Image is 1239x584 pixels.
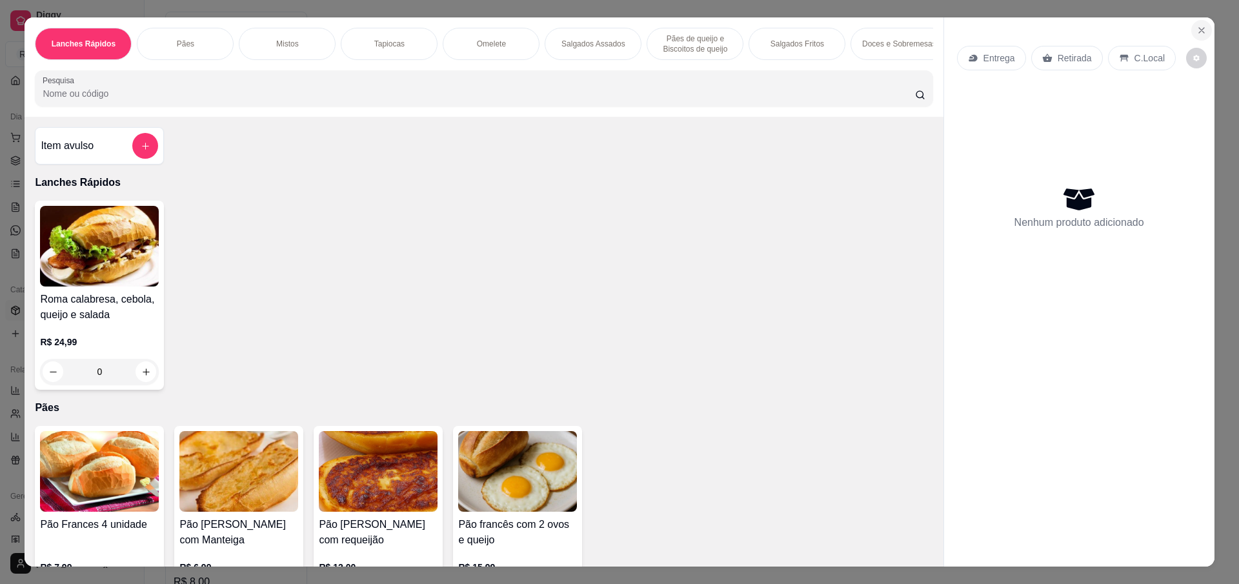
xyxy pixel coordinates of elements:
input: Pesquisa [43,87,914,100]
button: decrease-product-quantity [43,361,63,382]
img: product-image [458,431,577,512]
h4: Item avulso [41,138,94,154]
p: R$ 7,99 [40,561,159,574]
p: Pães [35,400,932,416]
p: Lanches Rápidos [35,175,932,190]
img: product-image [40,431,159,512]
button: add-separate-item [132,133,158,159]
h4: Pão Frances 4 unidade [40,517,159,532]
p: R$ 15,99 [458,561,577,574]
p: Salgados Fritos [771,39,824,49]
h4: Pão [PERSON_NAME] com requeijão [319,517,438,548]
p: R$ 6,99 [179,561,298,574]
p: Entrega [983,52,1015,65]
button: decrease-product-quantity [1186,48,1207,68]
img: product-image [40,206,159,287]
p: Mistos [276,39,299,49]
p: Pães de queijo e Biscoitos de queijo [658,34,732,54]
label: Pesquisa [43,75,79,86]
p: Doces e Sobremesas [862,39,936,49]
p: Salgados Assados [561,39,625,49]
p: Omelete [477,39,506,49]
p: R$ 24,99 [40,336,159,348]
p: Pães [177,39,194,49]
p: R$ 12,00 [319,561,438,574]
img: product-image [179,431,298,512]
p: Tapiocas [374,39,405,49]
button: increase-product-quantity [136,361,156,382]
p: Retirada [1058,52,1092,65]
p: C.Local [1134,52,1165,65]
p: Lanches Rápidos [52,39,116,49]
p: Nenhum produto adicionado [1014,215,1144,230]
img: product-image [319,431,438,512]
h4: Pão francês com 2 ovos e queijo [458,517,577,548]
h4: Roma calabresa, cebola, queijo e salada [40,292,159,323]
button: Close [1191,20,1212,41]
h4: Pão [PERSON_NAME] com Manteiga [179,517,298,548]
